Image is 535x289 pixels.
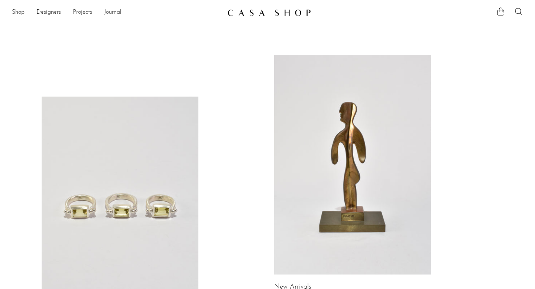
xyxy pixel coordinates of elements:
nav: Desktop navigation [12,6,221,19]
a: Shop [12,8,25,17]
ul: NEW HEADER MENU [12,6,221,19]
a: Journal [104,8,121,17]
a: Designers [36,8,61,17]
a: Projects [73,8,92,17]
